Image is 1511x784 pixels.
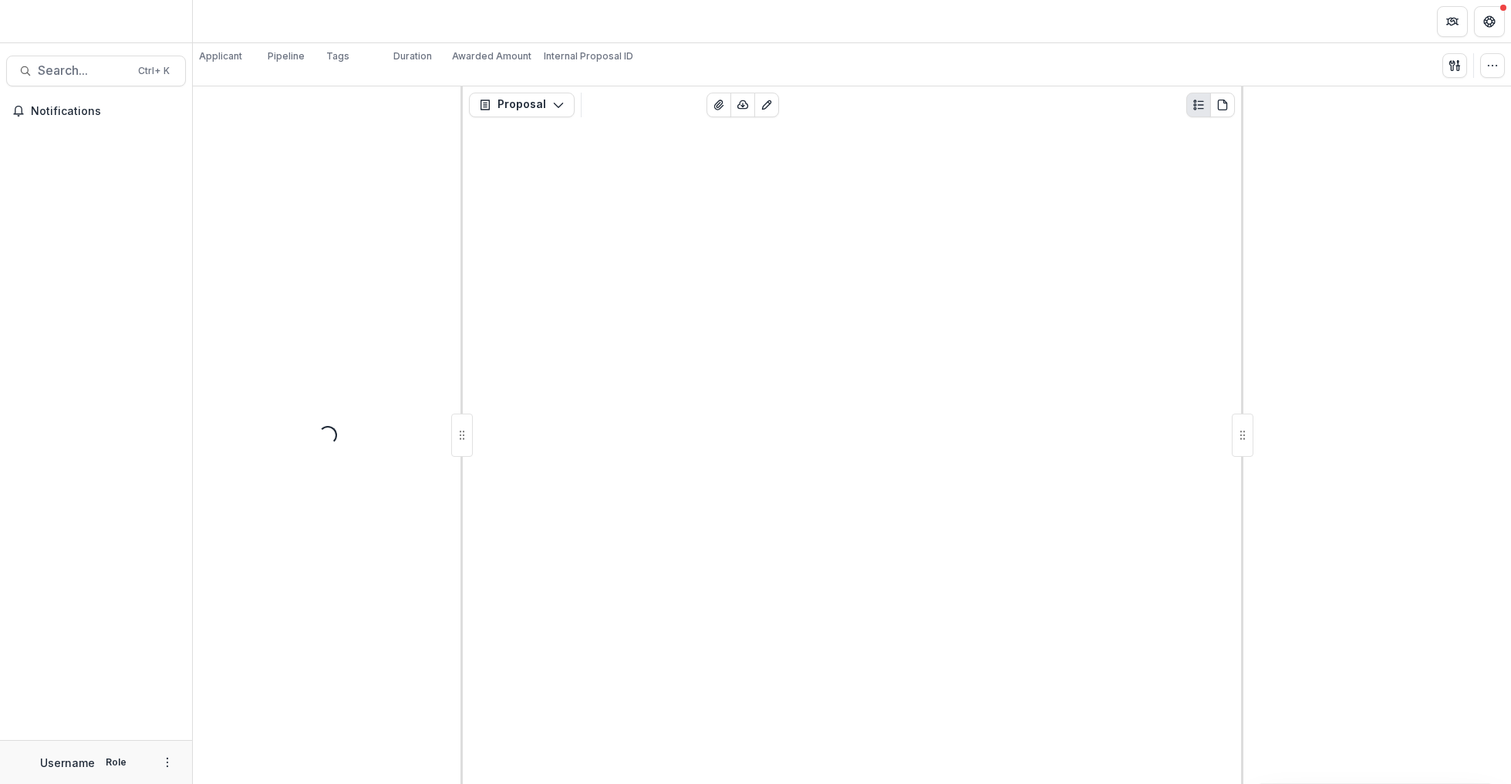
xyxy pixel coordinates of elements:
[158,753,177,772] button: More
[393,49,432,63] p: Duration
[6,56,186,86] button: Search...
[1474,6,1505,37] button: Get Help
[38,63,129,78] span: Search...
[452,49,531,63] p: Awarded Amount
[544,49,633,63] p: Internal Proposal ID
[707,93,731,117] button: View Attached Files
[1186,93,1211,117] button: Plaintext view
[40,755,95,771] p: Username
[199,49,242,63] p: Applicant
[326,49,349,63] p: Tags
[6,99,186,123] button: Notifications
[1437,6,1468,37] button: Partners
[101,755,131,769] p: Role
[31,105,180,118] span: Notifications
[135,63,173,79] div: Ctrl + K
[754,93,779,117] button: Edit as form
[268,49,305,63] p: Pipeline
[469,93,575,117] button: Proposal
[1210,93,1235,117] button: PDF view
